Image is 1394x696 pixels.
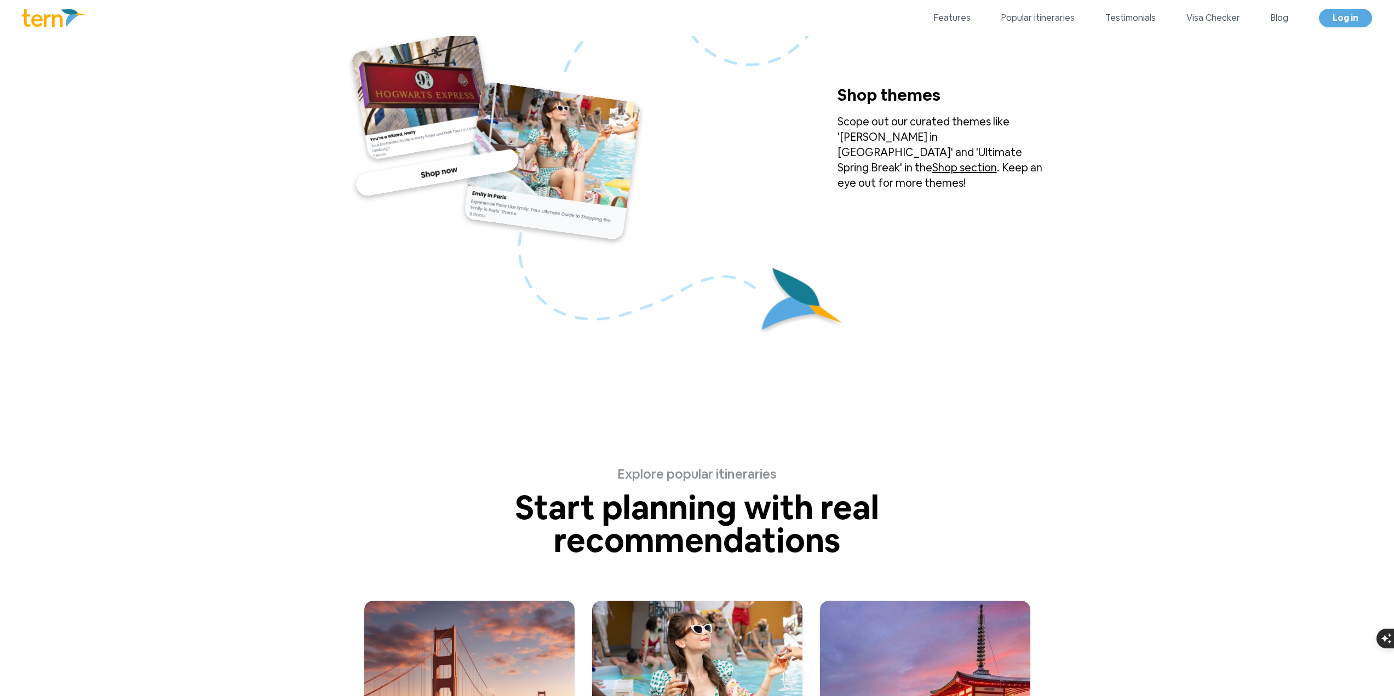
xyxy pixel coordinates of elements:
p: Shop themes [837,85,1013,114]
img: shop.dbb0808e.svg [347,30,646,247]
a: Visa Checker [1186,11,1240,25]
a: Popular itineraries [1001,11,1075,25]
a: Testimonials [1105,11,1156,25]
p: Scope out our curated themes like '[PERSON_NAME] in [GEOGRAPHIC_DATA]' and 'Ultimate Spring Break... [837,114,1048,191]
a: Log in [1319,9,1372,27]
img: Logo [22,9,86,27]
a: Features [934,11,971,25]
p: Start planning with real recommendations [434,491,960,557]
a: Blog [1271,11,1288,25]
span: Log in [1333,12,1358,24]
a: Shop section [932,160,997,175]
p: Explore popular itineraries [434,466,960,482]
